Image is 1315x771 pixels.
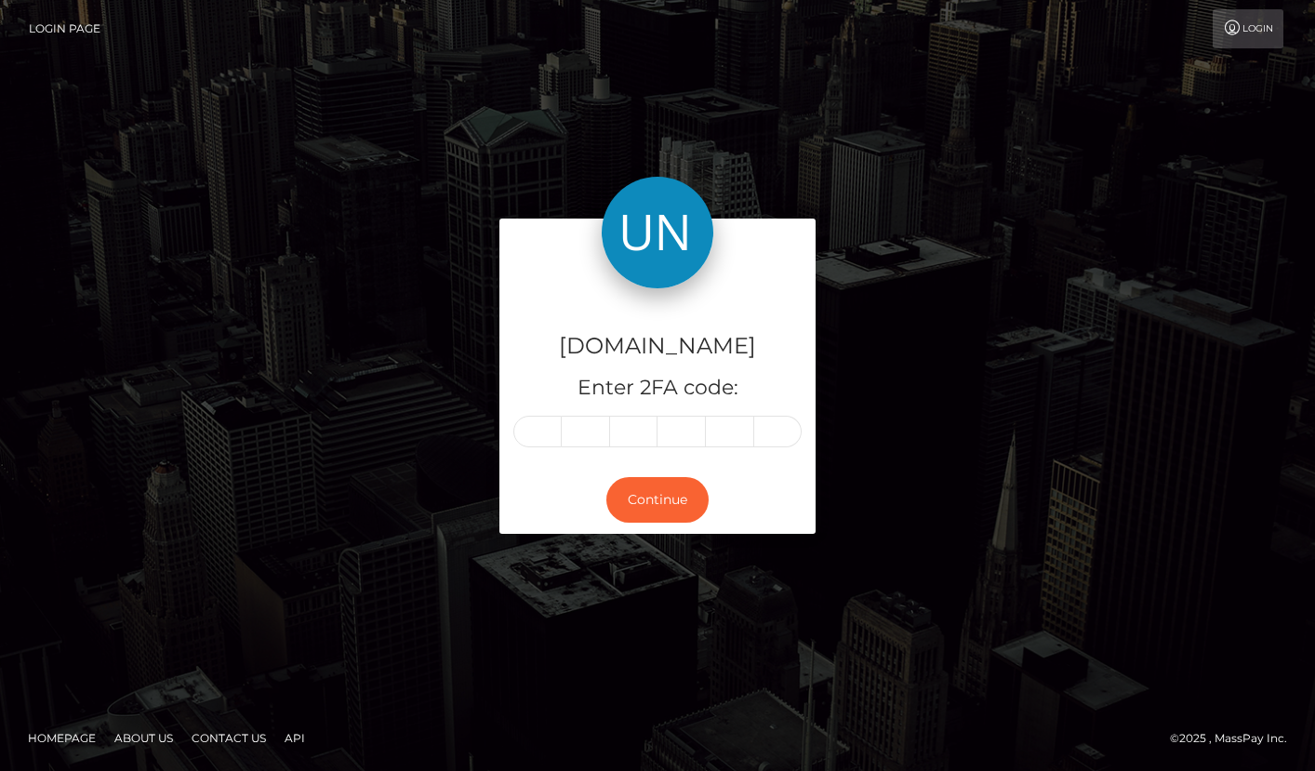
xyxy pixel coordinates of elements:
div: © 2025 , MassPay Inc. [1170,728,1301,749]
a: About Us [107,724,180,752]
a: API [277,724,312,752]
a: Login Page [29,9,100,48]
button: Continue [606,477,709,523]
h5: Enter 2FA code: [513,374,802,403]
a: Contact Us [184,724,273,752]
h4: [DOMAIN_NAME] [513,330,802,363]
img: Unlockt.me [602,177,713,288]
a: Homepage [20,724,103,752]
a: Login [1213,9,1283,48]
